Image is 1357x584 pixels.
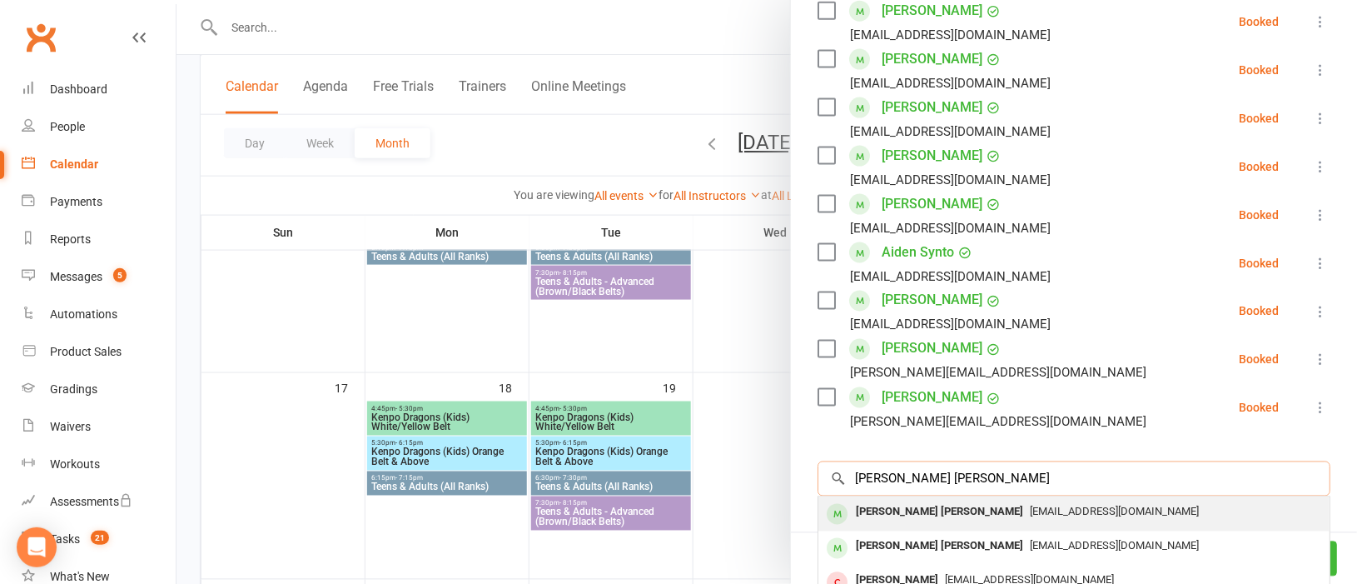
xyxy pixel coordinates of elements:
a: Messages 5 [22,258,176,296]
a: Workouts [22,446,176,483]
span: 5 [113,268,127,282]
div: Booked [1239,306,1279,317]
div: [EMAIL_ADDRESS][DOMAIN_NAME] [850,314,1051,336]
span: [EMAIL_ADDRESS][DOMAIN_NAME] [1030,540,1199,552]
a: Aiden Synto [882,239,954,266]
a: [PERSON_NAME] [882,336,982,362]
div: Gradings [50,382,97,396]
div: Calendar [50,157,98,171]
a: [PERSON_NAME] [882,385,982,412]
div: Booked [1239,209,1279,221]
a: Reports [22,221,176,258]
span: 21 [91,531,109,545]
div: Tasks [50,532,80,546]
div: Workouts [50,457,100,471]
div: Booked [1239,161,1279,172]
span: [EMAIL_ADDRESS][DOMAIN_NAME] [1030,506,1199,518]
div: Assessments [50,495,132,508]
div: [PERSON_NAME] [PERSON_NAME] [849,535,1030,559]
a: [PERSON_NAME] [882,191,982,217]
input: Search to add attendees [818,462,1330,497]
div: [EMAIL_ADDRESS][DOMAIN_NAME] [850,121,1051,142]
a: Assessments [22,483,176,521]
div: [PERSON_NAME][EMAIL_ADDRESS][DOMAIN_NAME] [850,362,1146,384]
div: [EMAIL_ADDRESS][DOMAIN_NAME] [850,169,1051,191]
a: [PERSON_NAME] [882,287,982,314]
a: Product Sales [22,333,176,371]
a: [PERSON_NAME] [882,46,982,72]
div: Open Intercom Messenger [17,527,57,567]
div: [EMAIL_ADDRESS][DOMAIN_NAME] [850,72,1051,94]
div: Product Sales [50,345,122,358]
div: Dashboard [50,82,107,96]
div: Booked [1239,402,1279,414]
div: Booked [1239,257,1279,269]
a: Waivers [22,408,176,446]
a: [PERSON_NAME] [882,94,982,121]
div: Booked [1239,354,1279,366]
div: Booked [1239,112,1279,124]
div: Waivers [50,420,91,433]
a: Automations [22,296,176,333]
div: Reports [50,232,91,246]
a: Gradings [22,371,176,408]
a: Tasks 21 [22,521,176,558]
div: [PERSON_NAME][EMAIL_ADDRESS][DOMAIN_NAME] [850,412,1146,433]
div: Booked [1239,64,1279,76]
div: [EMAIL_ADDRESS][DOMAIN_NAME] [850,266,1051,287]
div: [EMAIL_ADDRESS][DOMAIN_NAME] [850,24,1051,46]
div: What's New [50,570,110,583]
a: [PERSON_NAME] [882,142,982,169]
div: member [827,538,848,559]
div: Automations [50,307,117,321]
div: [PERSON_NAME] [PERSON_NAME] [849,501,1030,525]
div: Booked [1239,16,1279,27]
div: People [50,120,85,133]
div: Messages [50,270,102,283]
a: People [22,108,176,146]
a: Clubworx [20,17,62,58]
a: Calendar [22,146,176,183]
div: member [827,504,848,525]
a: Dashboard [22,71,176,108]
div: Payments [50,195,102,208]
a: Payments [22,183,176,221]
div: [EMAIL_ADDRESS][DOMAIN_NAME] [850,217,1051,239]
